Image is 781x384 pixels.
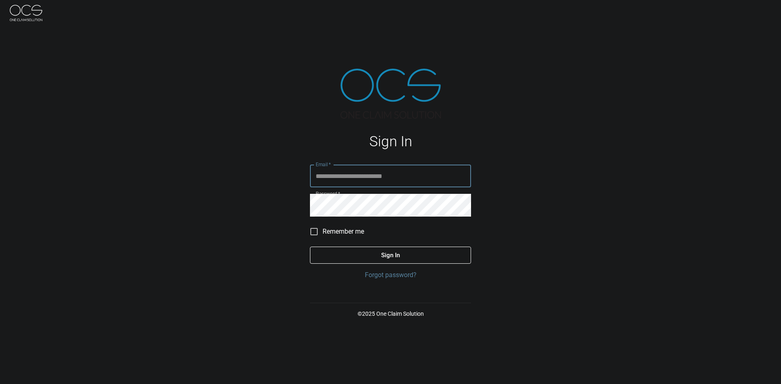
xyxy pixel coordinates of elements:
img: ocs-logo-tra.png [340,69,441,119]
span: Remember me [323,227,364,236]
a: Forgot password? [310,270,471,280]
img: ocs-logo-white-transparent.png [10,5,42,21]
label: Email [316,161,331,168]
button: Sign In [310,247,471,264]
h1: Sign In [310,133,471,150]
label: Password [316,190,340,197]
p: © 2025 One Claim Solution [310,310,471,318]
